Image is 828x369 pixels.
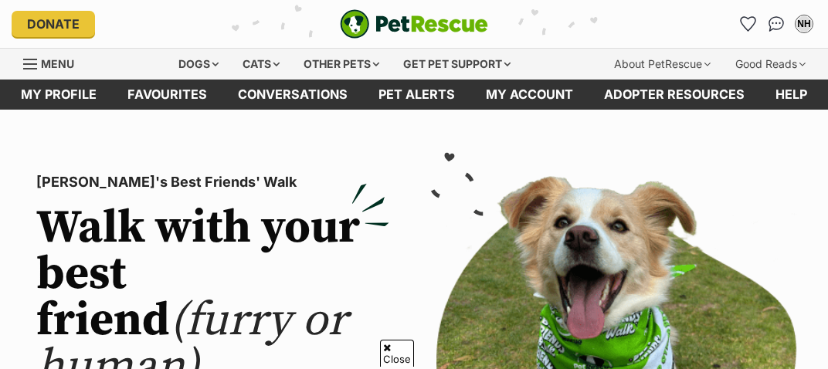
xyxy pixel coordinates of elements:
[603,49,721,80] div: About PetRescue
[792,12,816,36] button: My account
[112,80,222,110] a: Favourites
[736,12,816,36] ul: Account quick links
[340,9,488,39] a: PetRescue
[736,12,761,36] a: Favourites
[764,12,789,36] a: Conversations
[769,16,785,32] img: chat-41dd97257d64d25036548639549fe6c8038ab92f7586957e7f3b1b290dea8141.svg
[23,49,85,76] a: Menu
[363,80,470,110] a: Pet alerts
[340,9,488,39] img: logo-e224e6f780fb5917bec1dbf3a21bbac754714ae5b6737aabdf751b685950b380.svg
[470,80,589,110] a: My account
[232,49,290,80] div: Cats
[796,16,812,32] div: NH
[12,11,95,37] a: Donate
[5,80,112,110] a: My profile
[293,49,390,80] div: Other pets
[589,80,760,110] a: Adopter resources
[168,49,229,80] div: Dogs
[36,171,389,193] p: [PERSON_NAME]'s Best Friends' Walk
[41,57,74,70] span: Menu
[392,49,521,80] div: Get pet support
[760,80,823,110] a: Help
[222,80,363,110] a: conversations
[380,340,414,367] span: Close
[724,49,816,80] div: Good Reads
